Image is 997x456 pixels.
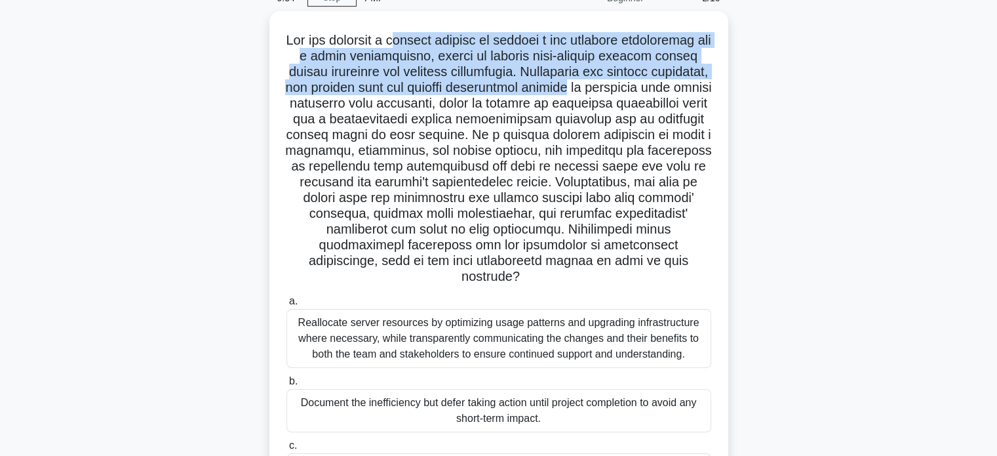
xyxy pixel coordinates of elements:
[289,375,298,386] span: b.
[289,295,298,306] span: a.
[289,440,297,451] span: c.
[286,309,711,368] div: Reallocate server resources by optimizing usage patterns and upgrading infrastructure where neces...
[286,389,711,432] div: Document the inefficiency but defer taking action until project completion to avoid any short-ter...
[285,32,713,285] h5: Lor ips dolorsit a consect adipisc el seddoei t inc utlabore etdoloremag ali e admin veniamquisno...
